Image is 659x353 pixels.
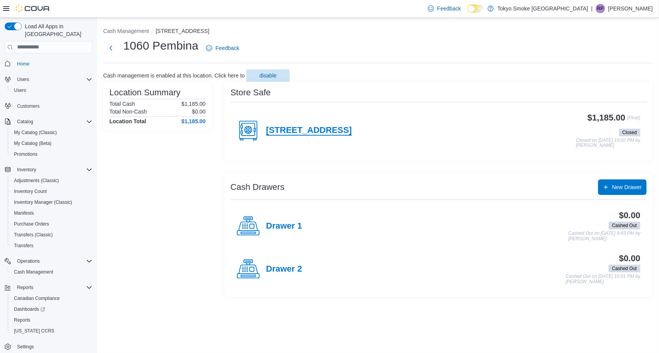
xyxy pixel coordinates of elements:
span: Users [17,76,29,83]
span: Promotions [14,151,38,157]
span: Transfers [11,241,92,250]
span: Transfers [14,243,33,249]
p: Cash management is enabled at this location. Click here to [103,72,245,79]
span: Settings [17,344,34,350]
button: Operations [14,257,43,266]
button: My Catalog (Beta) [8,138,95,149]
span: Feedback [437,5,461,12]
span: Operations [14,257,92,266]
span: Inventory [17,167,36,173]
span: Users [14,75,92,84]
span: Dashboards [11,305,92,314]
span: New Drawer [612,183,642,191]
span: Home [17,61,29,67]
button: Home [2,58,95,69]
button: Inventory Manager (Classic) [8,197,95,208]
a: Dashboards [8,304,95,315]
span: Canadian Compliance [11,294,92,303]
button: Manifests [8,208,95,219]
button: Canadian Compliance [8,293,95,304]
button: Users [14,75,32,84]
h6: Total Non-Cash [109,108,147,115]
h4: [STREET_ADDRESS] [266,126,352,136]
a: Feedback [203,40,242,56]
button: Transfers (Classic) [8,229,95,240]
span: Catalog [14,117,92,126]
input: Dark Mode [467,5,484,13]
a: Cash Management [11,267,56,277]
button: Purchase Orders [8,219,95,229]
h1: 1060 Pembina [123,38,198,53]
span: Inventory Count [11,187,92,196]
img: Cova [16,5,50,12]
button: [US_STATE] CCRS [8,325,95,336]
button: Inventory [2,164,95,175]
p: Cashed Out on [DATE] 10:01 PM by [PERSON_NAME] [566,274,640,284]
button: [STREET_ADDRESS] [156,28,209,34]
button: Users [2,74,95,85]
h3: $0.00 [619,254,640,263]
span: Cashed Out [612,265,637,272]
a: Home [14,59,33,69]
span: Transfers (Classic) [11,230,92,239]
a: Transfers (Classic) [11,230,56,239]
button: New Drawer [598,179,647,195]
span: disable [259,72,277,79]
span: My Catalog (Classic) [11,128,92,137]
h4: Location Total [109,118,146,124]
a: My Catalog (Beta) [11,139,55,148]
button: Next [103,40,119,56]
button: Settings [2,341,95,352]
p: Cashed Out on [DATE] 9:43 PM by [PERSON_NAME] [568,231,640,241]
span: [US_STATE] CCRS [14,328,54,334]
span: Manifests [11,208,92,218]
h6: Total Cash [109,101,135,107]
h4: Drawer 1 [266,221,302,231]
button: Cash Management [103,28,149,34]
span: Dashboards [14,306,45,312]
a: Transfers [11,241,36,250]
span: Settings [14,342,92,351]
span: Reports [14,317,30,323]
button: Catalog [2,116,95,127]
p: (Float) [627,113,640,127]
span: Load All Apps in [GEOGRAPHIC_DATA] [22,22,92,38]
span: My Catalog (Beta) [14,140,52,146]
button: Reports [14,283,36,292]
a: Customers [14,102,43,111]
div: Ruchit Patel [596,4,605,13]
h3: Cash Drawers [230,183,284,192]
a: Dashboards [11,305,48,314]
button: My Catalog (Classic) [8,127,95,138]
span: Inventory Manager (Classic) [14,199,72,205]
button: Catalog [14,117,36,126]
button: Transfers [8,240,95,251]
button: Adjustments (Classic) [8,175,95,186]
span: Promotions [11,150,92,159]
button: Inventory Count [8,186,95,197]
span: Purchase Orders [14,221,49,227]
span: Feedback [215,44,239,52]
span: Cash Management [11,267,92,277]
nav: An example of EuiBreadcrumbs [103,27,653,36]
h3: Store Safe [230,88,271,97]
span: Cashed Out [612,222,637,229]
p: $0.00 [192,108,206,115]
button: Cash Management [8,267,95,277]
h3: $0.00 [619,211,640,220]
a: Settings [14,342,37,351]
span: My Catalog (Classic) [14,129,57,136]
span: Canadian Compliance [14,295,60,301]
span: Closed [623,129,637,136]
button: Reports [8,315,95,325]
p: | [591,4,593,13]
h3: $1,185.00 [588,113,626,122]
a: Feedback [425,1,464,16]
button: Customers [2,100,95,112]
span: Adjustments (Classic) [14,177,59,184]
h4: $1,185.00 [182,118,206,124]
h4: Drawer 2 [266,264,302,274]
button: Users [8,85,95,96]
a: Promotions [11,150,41,159]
